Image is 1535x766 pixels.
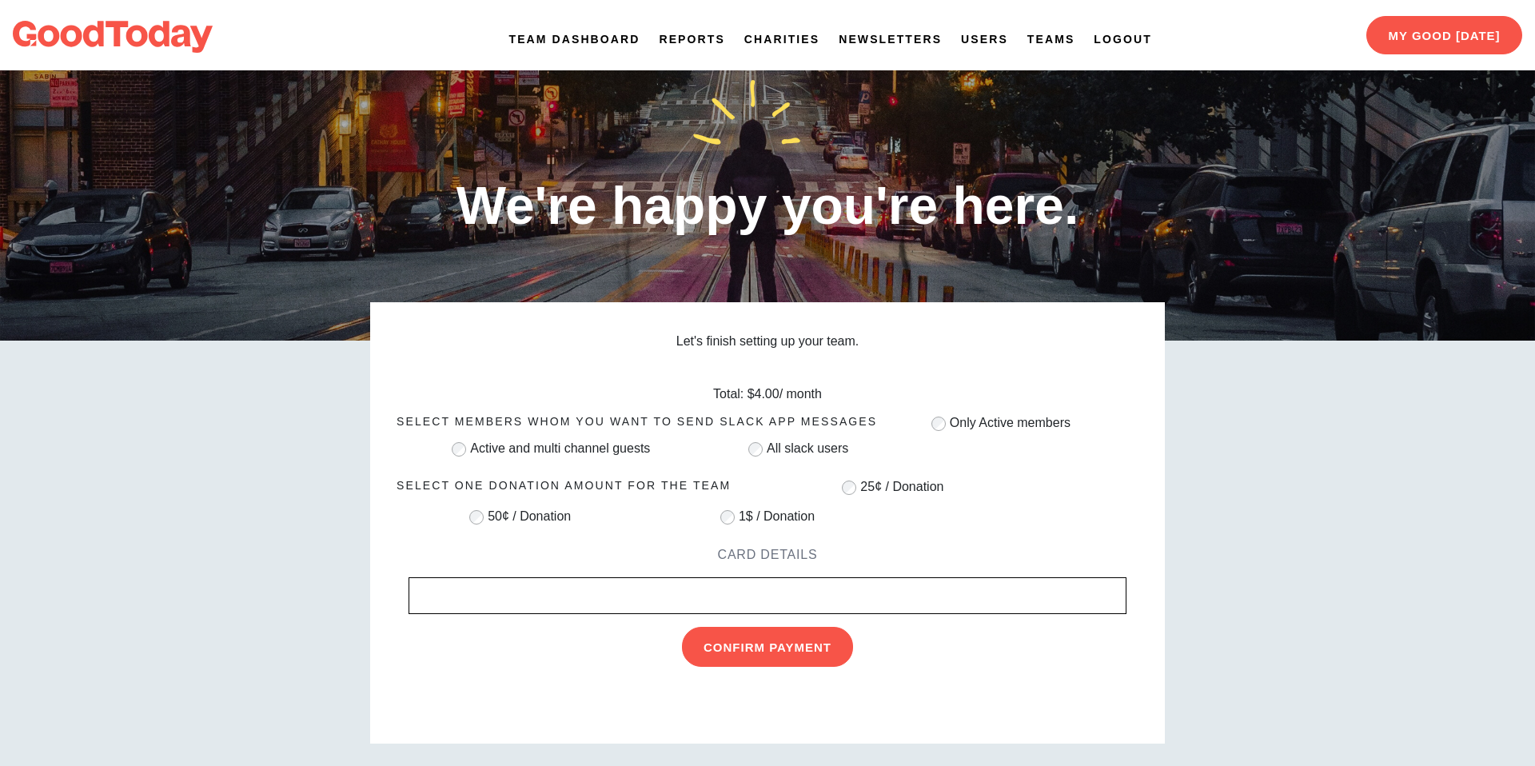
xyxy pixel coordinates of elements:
[842,481,856,495] input: 25¢ / Donation
[842,477,943,497] label: 25¢ / Donation
[748,439,848,458] label: All slack users
[452,442,466,457] input: Active and multi channel guests
[469,507,571,526] label: 50¢ / Donation
[718,548,818,561] label: Card details
[509,31,640,48] a: Team Dashboard
[1366,16,1522,54] a: My Good [DATE]
[755,387,779,401] div: 4.00
[457,179,1078,232] h1: We're happy you're here.
[720,510,735,525] input: 1$ / Donation
[1027,31,1075,48] a: Teams
[397,477,731,494] h4: Select one donation amount for the team
[682,627,854,667] button: Confirm Payment
[659,31,724,48] a: Reports
[931,417,946,431] input: Only Active members
[422,589,1113,603] iframe: Secure card payment input frame
[452,439,650,458] label: Active and multi channel guests
[748,442,763,457] input: All slack users
[931,413,1071,433] label: Only Active members
[469,510,484,525] input: 50¢ / Donation
[961,31,1008,48] a: Users
[744,31,819,48] a: Charities
[839,31,942,48] a: Newsletters
[409,387,1126,401] h2: Total: $ / month
[1094,31,1151,48] a: Logout
[13,21,213,53] img: logo-dark-da6b47b19159aada33782b937e4e11ca563a98e0ec6b0b8896e274de7198bfd4.svg
[409,334,1126,349] h2: Let's finish setting up your team.
[720,507,815,526] label: 1$ / Donation
[397,413,877,439] h4: Select members whom you want to send slack app messages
